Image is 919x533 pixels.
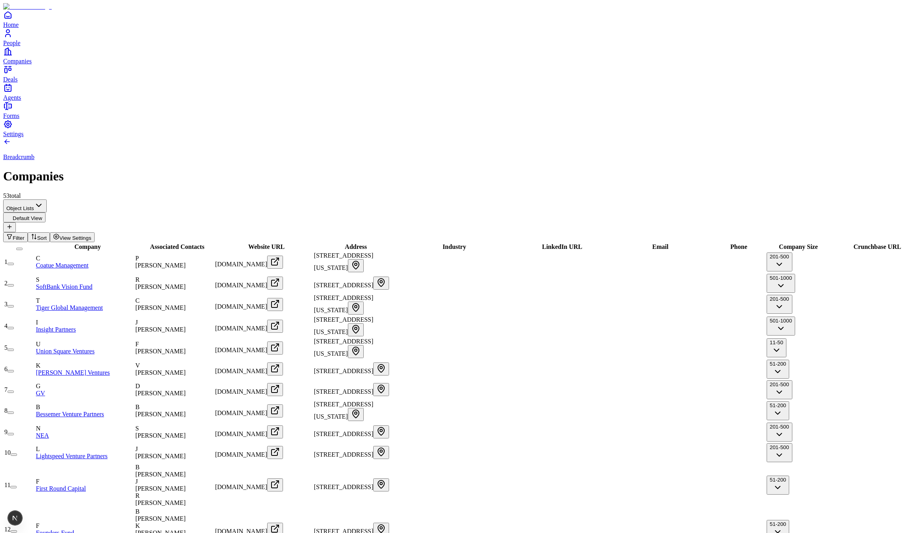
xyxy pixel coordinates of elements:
[267,446,283,459] button: Open
[3,212,46,222] button: Default View
[150,243,204,250] span: Associated Contacts
[3,28,916,46] a: People
[314,431,373,437] span: [STREET_ADDRESS]
[267,320,283,333] button: Open
[36,478,134,485] div: F
[542,243,582,250] span: LinkedIn URL
[36,319,134,326] div: I
[4,386,8,393] span: 7
[135,304,186,311] span: [PERSON_NAME]
[36,383,134,390] div: G
[314,368,373,374] span: [STREET_ADDRESS]
[135,262,186,269] span: [PERSON_NAME]
[135,348,186,355] span: [PERSON_NAME]
[652,243,668,250] span: Email
[215,368,267,374] span: [DOMAIN_NAME]
[135,297,213,304] div: C
[314,316,373,335] span: [STREET_ADDRESS][US_STATE]
[267,362,283,376] button: Open
[348,408,364,421] button: Open
[3,21,19,28] span: Home
[135,369,186,376] span: [PERSON_NAME]
[135,471,186,478] span: [PERSON_NAME]
[3,65,916,83] a: Deals
[135,283,186,290] span: [PERSON_NAME]
[4,449,11,456] span: 10
[135,383,213,397] div: D[PERSON_NAME]
[4,280,8,286] span: 2
[4,526,11,533] span: 12
[135,319,213,326] div: J
[36,446,134,453] div: L
[135,492,213,499] div: R
[135,362,213,376] div: V[PERSON_NAME]
[314,484,373,490] span: [STREET_ADDRESS]
[373,446,389,459] button: Open
[267,404,283,417] button: Open
[3,94,21,101] span: Agents
[373,478,389,491] button: Open
[3,76,17,83] span: Deals
[4,429,8,435] span: 9
[314,401,373,420] span: [STREET_ADDRESS][US_STATE]
[36,276,134,283] div: S
[348,323,364,336] button: Open
[135,390,186,396] span: [PERSON_NAME]
[314,338,373,357] span: [STREET_ADDRESS][US_STATE]
[215,451,267,458] span: [DOMAIN_NAME]
[135,446,213,453] div: J
[135,478,213,485] div: J
[4,322,8,329] span: 4
[3,169,916,184] h1: Companies
[345,243,367,250] span: Address
[135,383,213,390] div: D
[36,255,134,262] div: C
[442,243,466,250] span: Industry
[3,112,19,119] span: Forms
[348,259,364,272] button: Open
[3,40,21,46] span: People
[135,319,213,333] div: J[PERSON_NAME]
[135,326,186,333] span: [PERSON_NAME]
[215,484,267,490] span: [DOMAIN_NAME]
[3,10,916,28] a: Home
[36,432,49,439] a: NEA
[314,282,373,288] span: [STREET_ADDRESS]
[36,283,93,290] a: SoftBank Vision Fund
[135,485,186,492] span: [PERSON_NAME]
[267,341,283,355] button: Open
[4,407,8,414] span: 8
[348,302,364,315] button: Open
[36,362,134,369] div: K
[215,261,267,267] span: [DOMAIN_NAME]
[74,243,101,250] span: Company
[36,326,76,333] a: Insight Partners
[3,131,24,137] span: Settings
[314,252,373,271] span: [STREET_ADDRESS][US_STATE]
[36,390,45,396] a: GV
[135,522,213,529] div: K
[59,235,91,241] span: View Settings
[4,366,8,372] span: 6
[135,276,213,283] div: R
[3,3,52,10] img: Item Brain Logo
[730,243,747,250] span: Phone
[36,453,108,459] a: Lightspeed Venture Partners
[267,425,283,438] button: Open
[135,255,213,269] div: P[PERSON_NAME]
[135,425,213,439] div: S[PERSON_NAME]
[3,192,916,199] div: 53 total
[215,347,267,353] span: [DOMAIN_NAME]
[36,304,103,311] a: Tiger Global Management
[348,345,364,358] button: Open
[36,262,89,269] a: Coatue Management
[135,425,213,432] div: S
[373,362,389,376] button: Open
[135,515,186,522] span: [PERSON_NAME]
[36,297,134,304] div: T
[853,243,901,250] span: Crunchbase URL
[373,383,389,396] button: Open
[3,83,916,101] a: Agents
[3,140,916,161] a: Breadcrumb
[135,255,213,262] div: P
